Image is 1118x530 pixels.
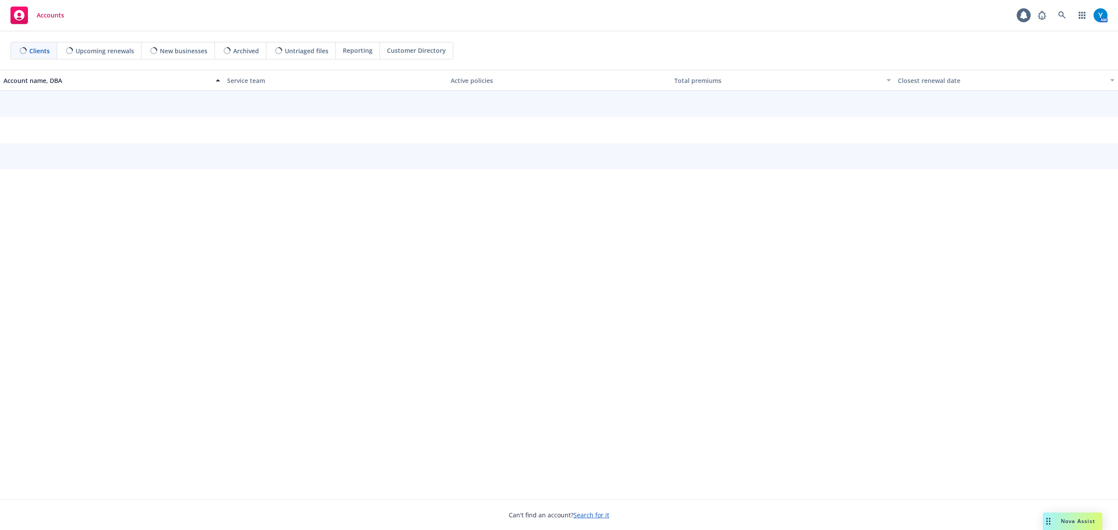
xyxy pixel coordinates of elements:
span: Archived [233,46,259,55]
a: Accounts [7,3,68,28]
span: Upcoming renewals [76,46,134,55]
button: Closest renewal date [894,70,1118,91]
div: Account name, DBA [3,76,210,85]
span: Can't find an account? [509,510,609,520]
button: Service team [224,70,447,91]
span: New businesses [160,46,207,55]
span: Clients [29,46,50,55]
span: Reporting [343,46,373,55]
a: Search [1053,7,1071,24]
div: Closest renewal date [898,76,1105,85]
span: Customer Directory [387,46,446,55]
div: Drag to move [1043,513,1054,530]
a: Switch app [1073,7,1091,24]
a: Report a Bug [1033,7,1051,24]
span: Accounts [37,12,64,19]
div: Total premiums [674,76,881,85]
button: Total premiums [671,70,894,91]
button: Nova Assist [1043,513,1102,530]
button: Active policies [447,70,671,91]
span: Untriaged files [285,46,328,55]
img: photo [1094,8,1108,22]
a: Search for it [573,511,609,519]
span: Nova Assist [1061,517,1095,525]
div: Service team [227,76,444,85]
div: Active policies [451,76,667,85]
